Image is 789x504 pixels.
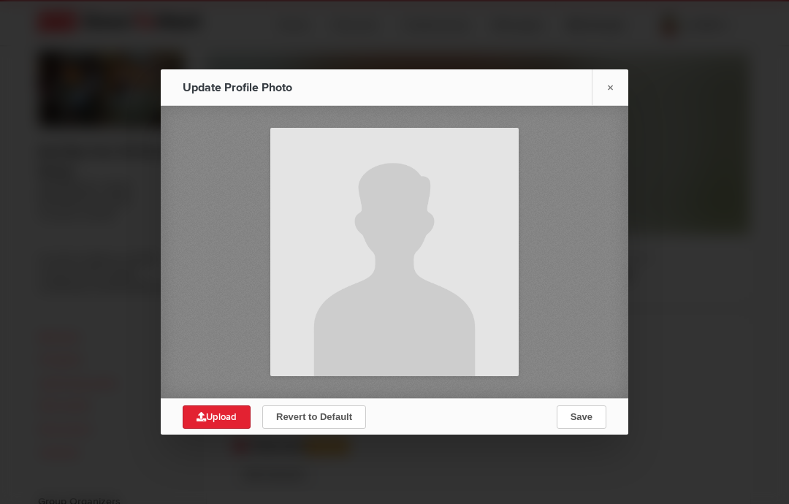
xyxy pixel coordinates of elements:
span: Revert to Default [276,411,352,422]
div: Update Profile Photo [183,69,343,106]
button: Save [557,405,606,429]
span: Save [571,411,592,422]
span: Upload [197,411,237,423]
button: Revert to Default [262,405,366,429]
a: × [592,69,628,105]
a: Upload [183,405,251,429]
